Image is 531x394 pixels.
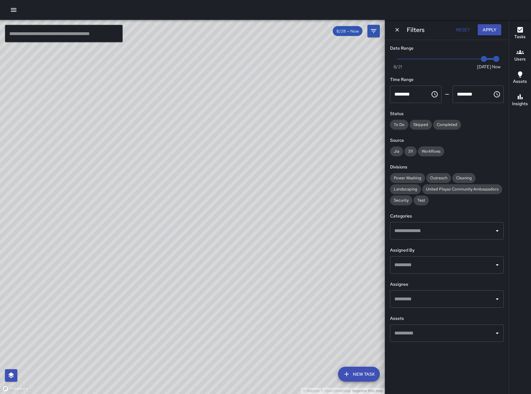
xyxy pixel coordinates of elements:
div: Landscaping [390,184,421,194]
h6: Divisions [390,164,504,171]
span: Power Washing [390,175,425,181]
span: Jia [390,149,403,154]
span: Landscaping [390,186,421,192]
span: 311 [404,149,417,154]
div: Power Washing [390,173,425,183]
h6: Tasks [514,34,526,40]
span: Skipped [410,122,432,127]
div: 311 [404,146,417,156]
div: Security [390,195,412,205]
span: To Do [390,122,408,127]
div: Skipped [410,120,432,130]
h6: Insights [512,101,528,107]
span: [DATE] [477,64,491,70]
button: Filters [367,25,380,37]
span: United Playaz Community Ambassadors [422,186,502,192]
h6: Assets [513,78,527,85]
div: To Do [390,120,408,130]
h6: Date Range [390,45,504,52]
button: Insights [509,89,531,112]
h6: Source [390,137,504,144]
h6: Assigned By [390,247,504,254]
h6: Filters [407,25,424,35]
button: Open [493,295,502,303]
span: 8/28 — Now [333,29,362,34]
button: Open [493,226,502,235]
button: New Task [338,367,380,382]
div: Completed [433,120,461,130]
h6: Time Range [390,76,504,83]
button: Open [493,329,502,338]
button: Dismiss [393,25,402,34]
span: Workflows [418,149,444,154]
div: Workflows [418,146,444,156]
div: Test [414,195,429,205]
div: Jia [390,146,403,156]
button: Reset [453,24,473,36]
div: Outreach [426,173,451,183]
h6: Assignee [390,281,504,288]
h6: Users [514,56,526,63]
h6: Status [390,110,504,117]
h6: Assets [390,315,504,322]
button: Choose time, selected time is 11:59 PM [491,88,503,101]
button: Assets [509,67,531,89]
span: 8/21 [393,64,402,70]
span: Completed [433,122,461,127]
h6: Categories [390,213,504,220]
div: Cleaning [452,173,476,183]
span: Cleaning [452,175,476,181]
span: Now [492,64,501,70]
button: Apply [478,24,501,36]
button: Open [493,261,502,269]
span: Test [414,198,429,203]
button: Tasks [509,22,531,45]
span: Security [390,198,412,203]
span: Outreach [426,175,451,181]
div: United Playaz Community Ambassadors [422,184,502,194]
button: Users [509,45,531,67]
button: Choose time, selected time is 12:00 AM [428,88,441,101]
